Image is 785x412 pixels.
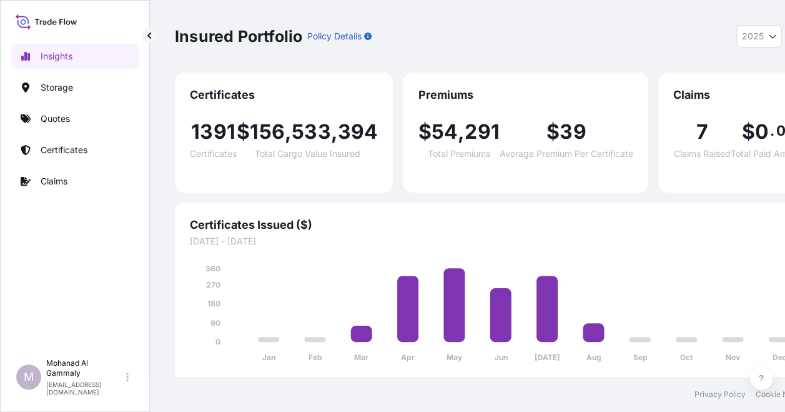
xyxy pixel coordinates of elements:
tspan: Jun [494,353,507,362]
span: 2025 [742,30,764,43]
span: 54 [432,122,458,142]
span: $ [418,122,431,142]
span: 291 [465,122,500,142]
span: Claims Raised [673,149,730,158]
p: Certificates [41,144,87,156]
span: 394 [338,122,378,142]
span: 7 [696,122,708,142]
p: Insights [41,50,72,63]
tspan: Mar [354,353,368,362]
tspan: 90 [210,318,220,328]
tspan: Jan [262,353,275,362]
tspan: Feb [309,353,322,362]
span: Total Premiums [428,149,490,158]
a: Storage [11,75,139,100]
p: Storage [41,81,73,94]
a: Insights [11,44,139,69]
span: Certificates [190,149,237,158]
a: Privacy Policy [694,389,746,399]
button: Year Selector [736,25,782,48]
span: 156 [250,122,285,142]
a: Quotes [11,106,139,131]
p: Mohanad Al Gammaly [46,358,124,378]
span: , [285,122,292,142]
span: 1391 [191,122,235,142]
span: , [331,122,338,142]
p: [EMAIL_ADDRESS][DOMAIN_NAME] [46,381,124,396]
span: 0 [754,122,768,142]
tspan: [DATE] [535,353,560,362]
p: Policy Details [307,30,362,43]
a: Certificates [11,138,139,163]
tspan: 270 [206,280,220,289]
tspan: Sep [633,353,647,362]
span: $ [237,122,250,142]
span: Average Premium Per Certificate [500,149,633,158]
span: 39 [560,122,586,142]
span: , [458,122,465,142]
span: Total Cargo Value Insured [255,149,360,158]
span: Certificates [190,88,378,103]
tspan: 360 [205,264,220,273]
span: . [770,126,774,136]
p: Claims [41,175,67,188]
span: M [24,371,34,383]
a: Claims [11,169,139,194]
tspan: May [447,353,463,362]
span: Premiums [418,88,633,103]
span: $ [546,122,560,142]
span: 533 [292,122,331,142]
tspan: Nov [726,353,741,362]
tspan: Apr [401,353,415,362]
tspan: Aug [586,353,601,362]
span: $ [741,122,754,142]
p: Insured Portfolio [175,26,302,46]
tspan: Oct [680,353,693,362]
tspan: 180 [207,299,220,308]
p: Quotes [41,113,70,125]
tspan: 0 [215,337,220,346]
